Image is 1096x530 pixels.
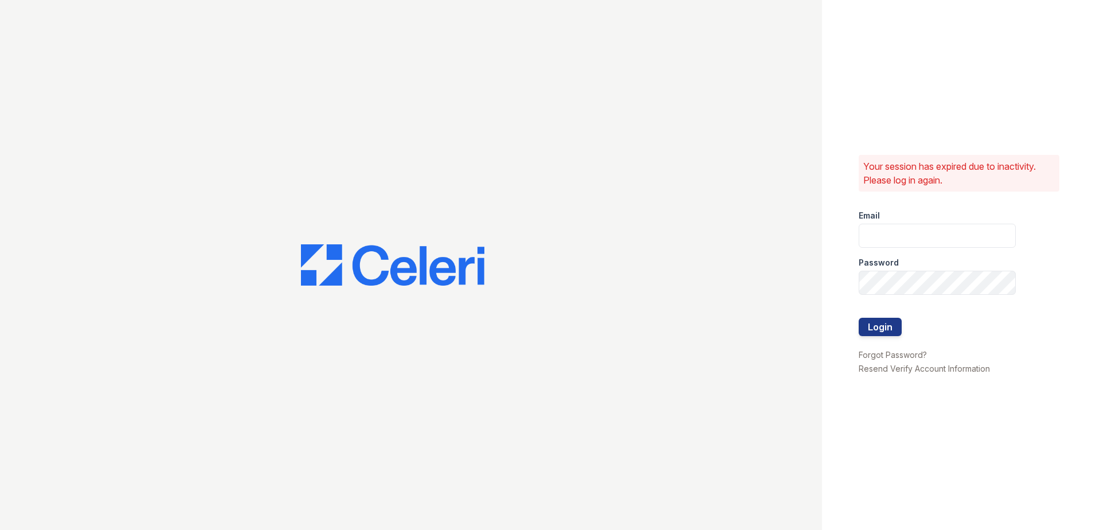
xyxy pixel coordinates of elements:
[859,318,902,336] button: Login
[859,257,899,268] label: Password
[859,364,990,373] a: Resend Verify Account Information
[859,210,880,221] label: Email
[863,159,1055,187] p: Your session has expired due to inactivity. Please log in again.
[301,244,484,286] img: CE_Logo_Blue-a8612792a0a2168367f1c8372b55b34899dd931a85d93a1a3d3e32e68fde9ad4.png
[859,350,927,360] a: Forgot Password?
